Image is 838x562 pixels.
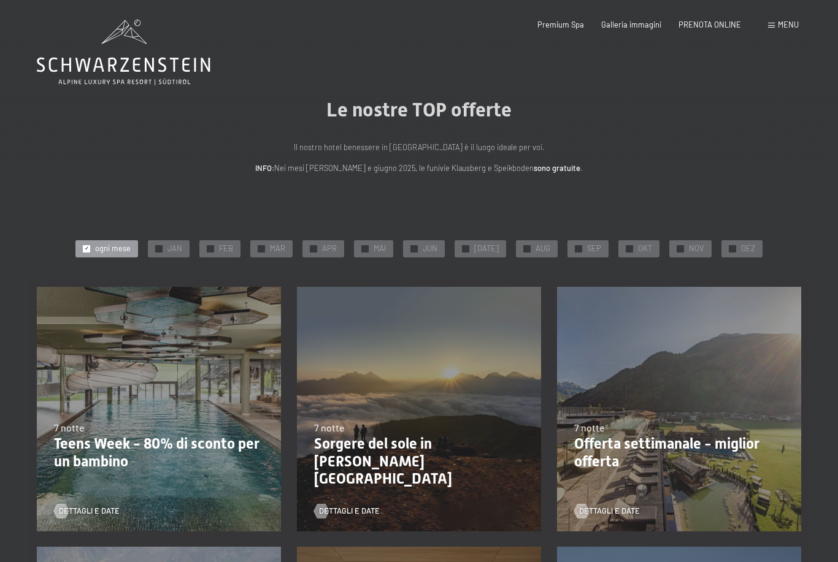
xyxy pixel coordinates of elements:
a: PRENOTA ONLINE [678,20,741,29]
span: ✓ [259,245,264,252]
strong: INFO: [255,163,274,173]
span: JAN [167,243,182,254]
p: Il nostro hotel benessere in [GEOGRAPHIC_DATA] è il luogo ideale per voi. [174,141,664,153]
span: ✓ [209,245,213,252]
span: DEZ [741,243,755,254]
span: ✓ [678,245,683,252]
span: Dettagli e Date [579,506,640,517]
span: ✓ [363,245,367,252]
p: Nei mesi [PERSON_NAME] e giugno 2025, le funivie Klausberg e Speikboden . [174,162,664,174]
span: MAI [374,243,386,254]
span: ✓ [525,245,529,252]
a: Dettagli e Date [574,506,640,517]
span: ✓ [157,245,161,252]
span: FEB [219,243,233,254]
span: ✓ [85,245,89,252]
span: Dettagli e Date [59,506,120,517]
span: Menu [778,20,799,29]
span: 7 notte [54,422,85,433]
strong: sono gratuite [534,163,580,173]
span: NOV [689,243,704,254]
span: JUN [423,243,437,254]
a: Dettagli e Date [314,506,380,517]
p: Sorgere del sole in [PERSON_NAME][GEOGRAPHIC_DATA] [314,435,524,488]
span: ✓ [577,245,581,252]
span: SEP [587,243,601,254]
span: MAR [270,243,285,254]
span: Dettagli e Date [319,506,380,517]
span: AUG [536,243,550,254]
span: [DATE] [474,243,499,254]
span: ✓ [731,245,735,252]
span: 7 notte [574,422,605,433]
span: Le nostre TOP offerte [326,98,512,121]
a: Galleria immagini [601,20,661,29]
span: ✓ [312,245,316,252]
span: ✓ [464,245,468,252]
span: 7 notte [314,422,345,433]
span: OKT [638,243,652,254]
span: APR [322,243,337,254]
a: Premium Spa [537,20,584,29]
span: ✓ [412,245,417,252]
p: Offerta settimanale - miglior offerta [574,435,784,471]
span: ogni mese [95,243,131,254]
span: ✓ [628,245,632,252]
p: Teens Week - 80% di sconto per un bambino [54,435,264,471]
a: Dettagli e Date [54,506,120,517]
